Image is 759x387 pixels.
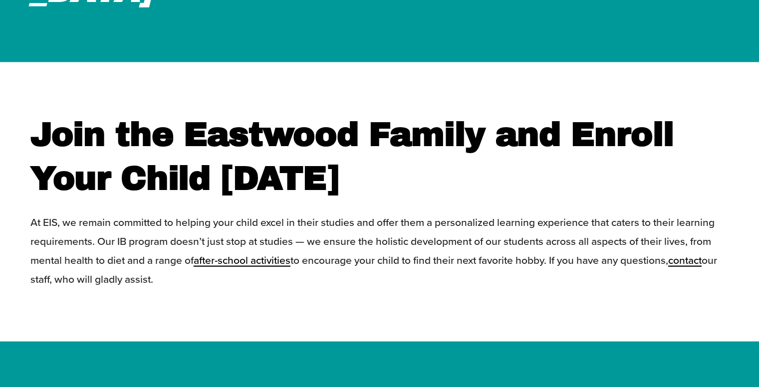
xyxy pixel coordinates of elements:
[30,116,684,196] strong: Join the Eastwood Family and Enroll Your Child [DATE]
[668,252,702,267] a: contact
[30,212,729,288] p: At EIS, we remain committed to helping your child excel in their studies and offer them a persona...
[194,252,290,267] a: after-school activities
